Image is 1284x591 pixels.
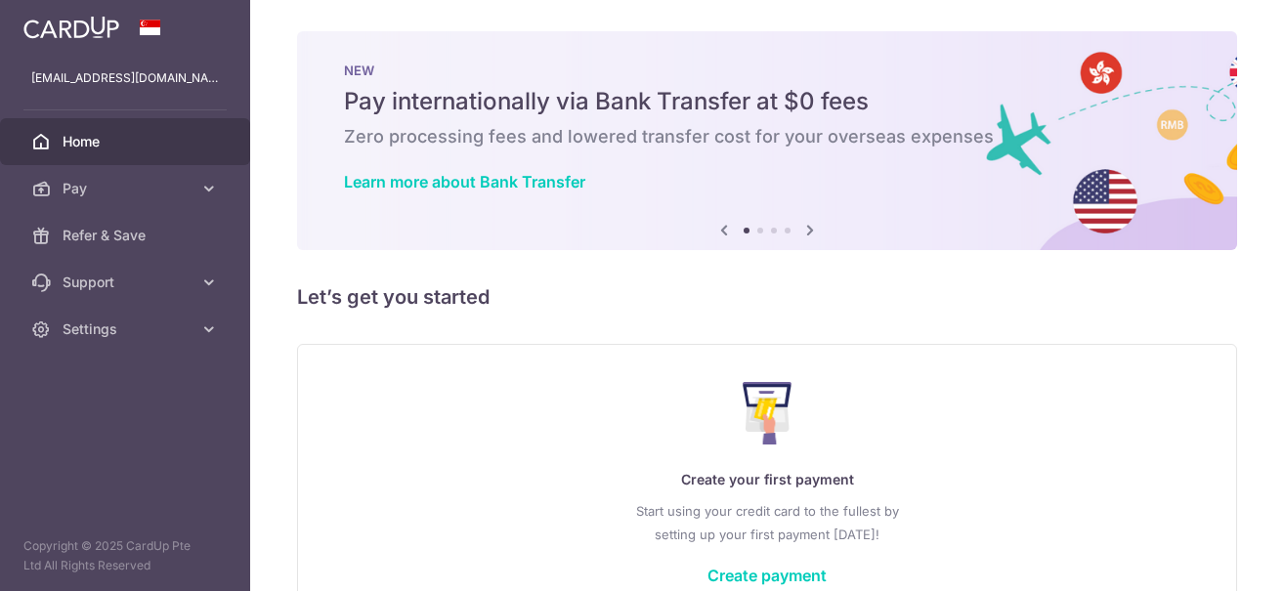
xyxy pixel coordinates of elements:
img: Bank transfer banner [297,31,1237,250]
p: [EMAIL_ADDRESS][DOMAIN_NAME] [31,68,219,88]
span: Refer & Save [63,226,192,245]
p: NEW [344,63,1190,78]
h5: Let’s get you started [297,281,1237,313]
h6: Zero processing fees and lowered transfer cost for your overseas expenses [344,125,1190,148]
span: Support [63,273,192,292]
span: Home [63,132,192,151]
img: Make Payment [743,382,792,444]
h5: Pay internationally via Bank Transfer at $0 fees [344,86,1190,117]
p: Start using your credit card to the fullest by setting up your first payment [DATE]! [337,499,1197,546]
p: Create your first payment [337,468,1197,491]
img: CardUp [23,16,119,39]
a: Learn more about Bank Transfer [344,172,585,191]
span: Pay [63,179,192,198]
a: Create payment [707,566,827,585]
span: Settings [63,319,192,339]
